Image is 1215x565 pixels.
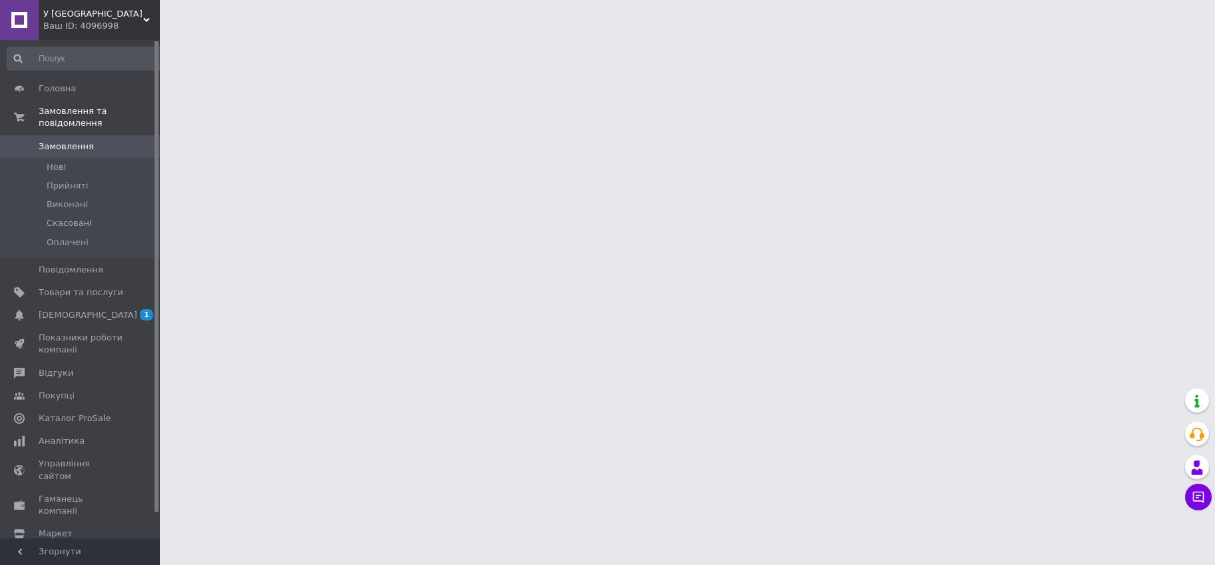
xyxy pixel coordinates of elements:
[39,458,123,482] span: Управління сайтом
[39,105,160,129] span: Замовлення та повідомлення
[47,217,92,229] span: Скасовані
[43,8,143,20] span: У Макацуна
[39,141,94,153] span: Замовлення
[39,435,85,447] span: Аналітика
[47,237,89,249] span: Оплачені
[39,264,103,276] span: Повідомлення
[43,20,160,32] div: Ваш ID: 4096998
[47,199,88,211] span: Виконані
[39,286,123,298] span: Товари та послуги
[39,390,75,402] span: Покупці
[7,47,170,71] input: Пошук
[39,493,123,517] span: Гаманець компанії
[140,309,153,320] span: 1
[39,332,123,356] span: Показники роботи компанії
[1185,484,1212,510] button: Чат з покупцем
[39,528,73,540] span: Маркет
[39,367,73,379] span: Відгуки
[39,83,76,95] span: Головна
[39,412,111,424] span: Каталог ProSale
[47,180,88,192] span: Прийняті
[39,309,137,321] span: [DEMOGRAPHIC_DATA]
[47,161,66,173] span: Нові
